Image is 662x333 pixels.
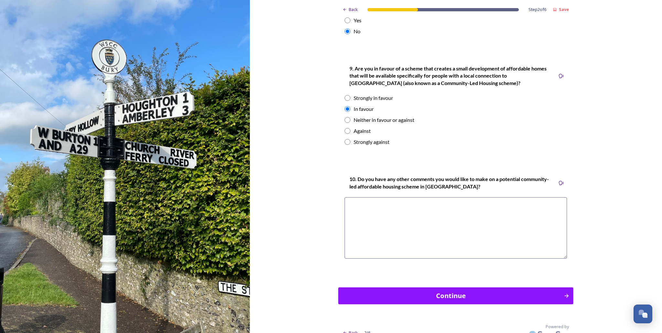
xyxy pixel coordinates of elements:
div: Strongly against [354,138,390,146]
div: Continue [342,291,561,301]
strong: Save [559,6,569,12]
strong: 10. Do you have any other comments you would like to make on a potential community-led affordable... [349,176,549,189]
div: Neither in favour or against [354,116,414,124]
span: Back [349,6,358,13]
strong: 9. Are you in favour of a scheme that creates a small development of affordable homes that will b... [349,65,548,86]
div: Yes [354,16,361,24]
div: In favour [354,105,374,113]
div: Strongly in favour [354,94,393,102]
button: Open Chat [634,305,652,323]
div: No [354,27,360,35]
div: Against [354,127,371,135]
span: Powered by [546,324,569,330]
span: Step 2 of 6 [529,6,546,13]
button: Continue [338,287,573,305]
